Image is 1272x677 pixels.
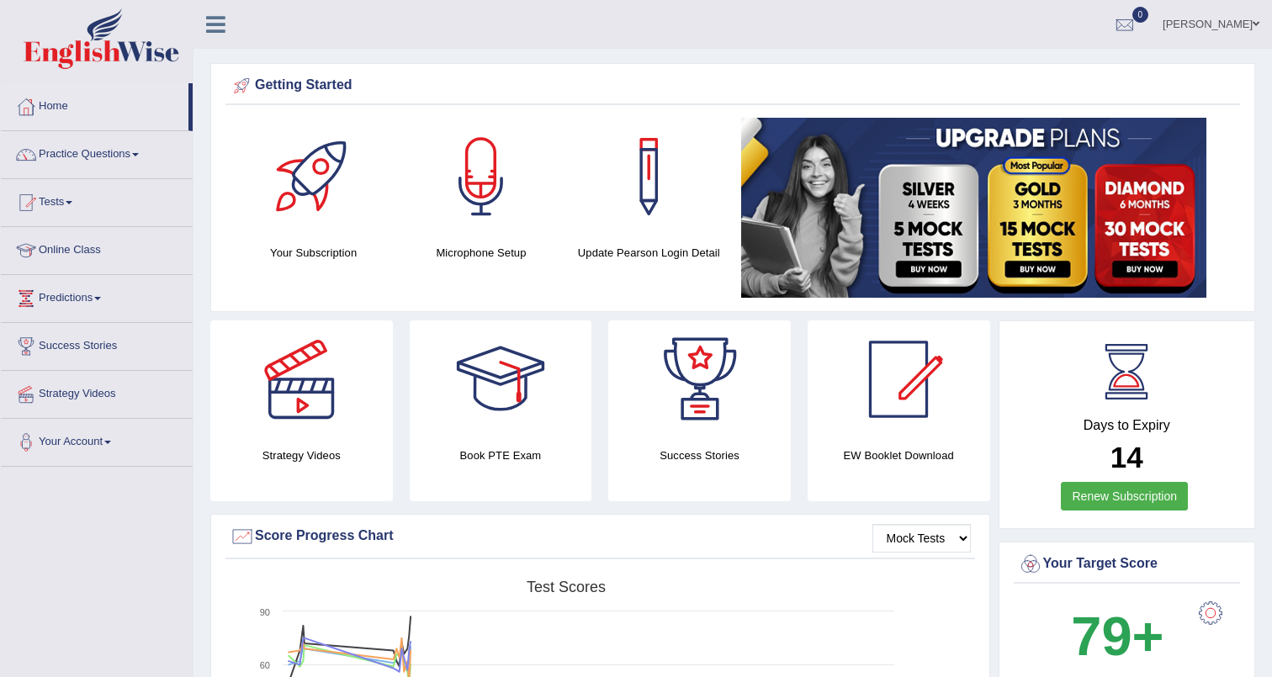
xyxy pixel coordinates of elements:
[410,447,592,464] h4: Book PTE Exam
[574,244,724,262] h4: Update Pearson Login Detail
[1018,552,1237,577] div: Your Target Score
[260,660,270,670] text: 60
[1110,441,1143,473] b: 14
[1,227,193,269] a: Online Class
[230,73,1236,98] div: Getting Started
[1,371,193,413] a: Strategy Videos
[405,244,556,262] h4: Microphone Setup
[1071,606,1163,667] b: 79+
[1018,418,1237,433] h4: Days to Expiry
[1,419,193,461] a: Your Account
[1061,482,1188,510] a: Renew Subscription
[527,579,606,595] tspan: Test scores
[230,524,971,549] div: Score Progress Chart
[741,118,1206,298] img: small5.jpg
[1,179,193,221] a: Tests
[608,447,791,464] h4: Success Stories
[260,607,270,617] text: 90
[1132,7,1149,23] span: 0
[210,447,393,464] h4: Strategy Videos
[1,131,193,173] a: Practice Questions
[238,244,389,262] h4: Your Subscription
[1,275,193,317] a: Predictions
[1,323,193,365] a: Success Stories
[808,447,990,464] h4: EW Booklet Download
[1,83,188,125] a: Home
